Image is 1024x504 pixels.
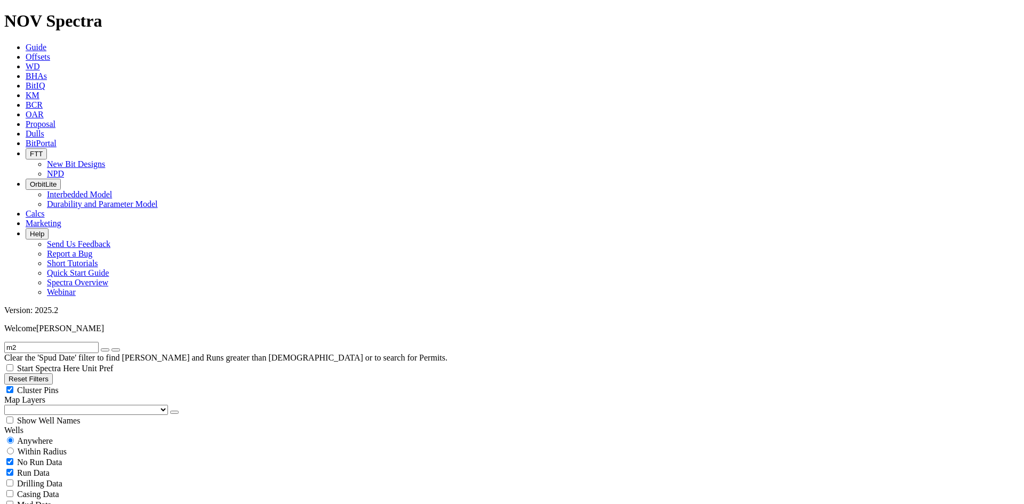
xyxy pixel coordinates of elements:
span: Cluster Pins [17,386,59,395]
span: Start Spectra Here [17,364,79,373]
button: Help [26,228,49,239]
a: New Bit Designs [47,159,105,169]
span: Help [30,230,44,238]
a: Offsets [26,52,50,61]
span: [PERSON_NAME] [36,324,104,333]
div: Wells [4,426,1020,435]
span: Anywhere [17,436,53,445]
span: Unit Pref [82,364,113,373]
a: Report a Bug [47,249,92,258]
span: Map Layers [4,395,45,404]
span: No Run Data [17,458,62,467]
a: Marketing [26,219,61,228]
a: Guide [26,43,46,52]
div: Version: 2025.2 [4,306,1020,315]
a: Webinar [47,287,76,297]
a: BitIQ [26,81,45,90]
button: Reset Filters [4,373,53,385]
a: Quick Start Guide [47,268,109,277]
a: Interbedded Model [47,190,112,199]
span: Casing Data [17,490,59,499]
a: Short Tutorials [47,259,98,268]
span: Show Well Names [17,416,80,425]
button: FTT [26,148,47,159]
a: Dulls [26,129,44,138]
a: NPD [47,169,64,178]
input: Search [4,342,99,353]
a: BHAs [26,71,47,81]
button: OrbitLite [26,179,61,190]
a: Send Us Feedback [47,239,110,249]
span: FTT [30,150,43,158]
p: Welcome [4,324,1020,333]
h1: NOV Spectra [4,11,1020,31]
a: BCR [26,100,43,109]
span: Drilling Data [17,479,62,488]
a: OAR [26,110,44,119]
span: Within Radius [18,447,67,456]
a: BitPortal [26,139,57,148]
span: Run Data [17,468,50,477]
span: OrbitLite [30,180,57,188]
a: Calcs [26,209,45,218]
span: Clear the 'Spud Date' filter to find [PERSON_NAME] and Runs greater than [DEMOGRAPHIC_DATA] or to... [4,353,447,362]
input: Start Spectra Here [6,364,13,371]
a: Durability and Parameter Model [47,199,158,209]
a: WD [26,62,40,71]
a: Proposal [26,119,55,129]
a: Spectra Overview [47,278,108,287]
a: KM [26,91,39,100]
